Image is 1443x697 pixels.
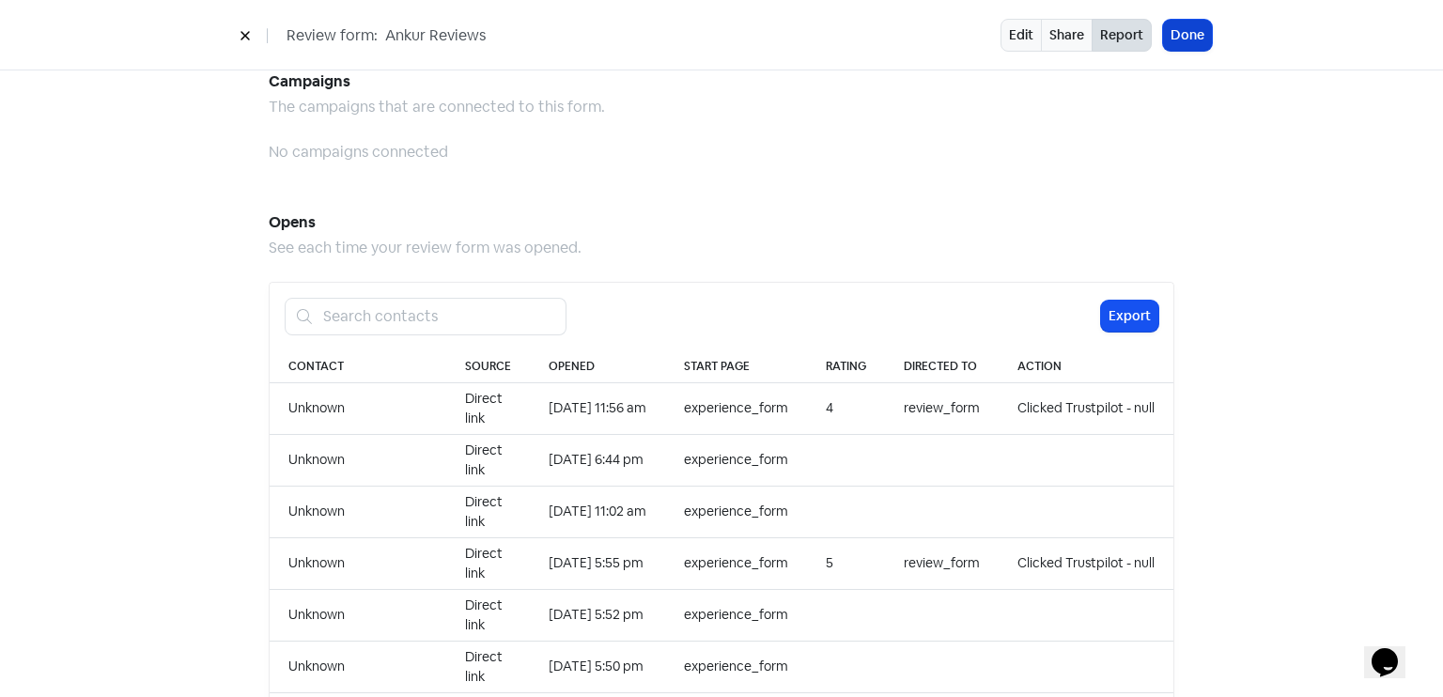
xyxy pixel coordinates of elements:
td: experience_form [665,486,807,537]
td: Unknown [270,537,446,589]
td: Unknown [270,434,446,486]
div: No campaigns connected [269,141,1174,163]
th: Rating [807,350,885,383]
td: Unknown [270,486,446,537]
td: 4 [807,382,885,434]
td: Unknown [270,382,446,434]
th: Opened [530,350,665,383]
td: Unknown [270,641,446,692]
th: Source [446,350,530,383]
input: Search contacts [312,298,566,335]
td: Clicked Trustpilot - null [999,537,1173,589]
div: See each time your review form was opened. [269,237,1174,259]
th: Directed to [885,350,999,383]
button: Done [1163,20,1212,51]
iframe: chat widget [1364,622,1424,678]
td: [DATE] 5:50 pm [530,641,665,692]
td: Direct link [446,486,530,537]
td: Direct link [446,641,530,692]
td: 5 [807,537,885,589]
td: [DATE] 11:56 am [530,382,665,434]
td: experience_form [665,537,807,589]
span: Review form: [287,24,378,47]
td: Direct link [446,537,530,589]
td: [DATE] 6:44 pm [530,434,665,486]
div: The campaigns that are connected to this form. [269,96,1174,118]
td: review_form [885,537,999,589]
td: Direct link [446,382,530,434]
td: [DATE] 5:55 pm [530,537,665,589]
td: experience_form [665,382,807,434]
a: Share [1041,19,1093,52]
td: experience_form [665,434,807,486]
button: Report [1092,19,1152,52]
td: Direct link [446,434,530,486]
td: experience_form [665,641,807,692]
td: [DATE] 5:52 pm [530,589,665,641]
td: Direct link [446,589,530,641]
th: Start page [665,350,807,383]
th: Action [999,350,1173,383]
td: [DATE] 11:02 am [530,486,665,537]
a: Edit [1001,19,1042,52]
button: Export [1101,301,1158,332]
h5: Opens [269,209,1174,237]
td: Unknown [270,589,446,641]
td: review_form [885,382,999,434]
th: Contact [270,350,446,383]
td: Clicked Trustpilot - null [999,382,1173,434]
h5: Campaigns [269,68,1174,96]
td: experience_form [665,589,807,641]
